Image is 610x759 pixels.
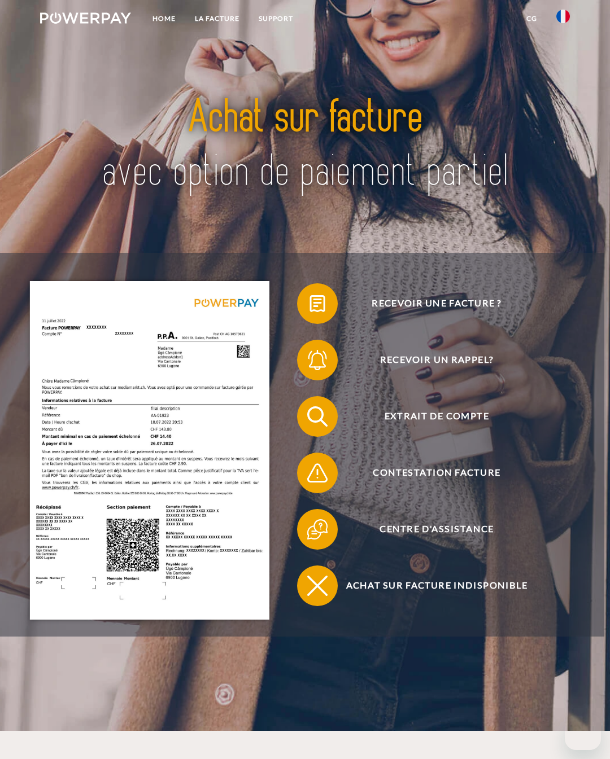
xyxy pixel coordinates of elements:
img: single_invoice_powerpay_fr.jpg [30,281,269,620]
button: Contestation Facture [297,453,561,493]
img: qb_bill.svg [305,291,330,316]
span: Contestation Facture [312,453,561,493]
button: Extrait de compte [297,396,561,437]
img: qb_help.svg [305,516,330,542]
iframe: Bouton de lancement de la fenêtre de messagerie [565,714,601,750]
a: Support [249,8,303,29]
a: Achat sur facture indisponible [282,563,576,608]
img: logo-powerpay-white.svg [40,12,131,24]
a: Contestation Facture [282,450,576,495]
img: fr [556,10,570,23]
img: title-powerpay_fr.svg [94,76,517,214]
button: Achat sur facture indisponible [297,565,561,606]
a: Centre d'assistance [282,507,576,552]
button: Centre d'assistance [297,509,561,550]
a: Recevoir une facture ? [282,281,576,326]
img: qb_warning.svg [305,460,330,485]
span: Recevoir un rappel? [312,340,561,380]
a: Extrait de compte [282,394,576,439]
span: Centre d'assistance [312,509,561,550]
img: qb_bell.svg [305,347,330,372]
img: qb_close.svg [305,573,330,598]
a: LA FACTURE [185,8,249,29]
a: Home [143,8,185,29]
span: Extrait de compte [312,396,561,437]
a: CG [517,8,547,29]
a: Recevoir un rappel? [282,337,576,383]
button: Recevoir une facture ? [297,283,561,324]
img: qb_search.svg [305,403,330,429]
span: Achat sur facture indisponible [312,565,561,606]
span: Recevoir une facture ? [312,283,561,324]
button: Recevoir un rappel? [297,340,561,380]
